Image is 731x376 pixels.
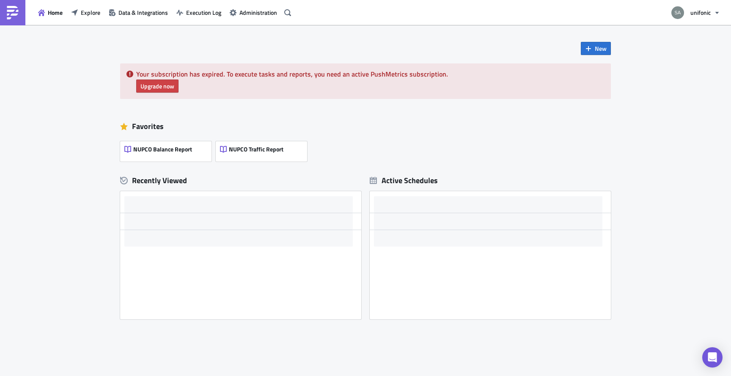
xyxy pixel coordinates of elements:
button: New [581,42,611,55]
a: NUPCO Balance Report [120,137,216,162]
span: Explore [81,8,100,17]
span: Home [48,8,63,17]
div: Favorites [120,120,611,133]
span: NUPCO Traffic Report [229,145,283,153]
button: unifonic [666,3,725,22]
img: Avatar [671,5,685,20]
span: New [595,44,607,53]
span: Administration [239,8,277,17]
span: Data & Integrations [118,8,168,17]
div: Active Schedules [370,176,438,185]
button: Home [34,6,67,19]
span: unifonic [690,8,711,17]
span: Upgrade now [140,82,174,91]
button: Explore [67,6,104,19]
div: Open Intercom Messenger [702,347,723,368]
button: Upgrade now [136,80,179,93]
button: Administration [225,6,281,19]
div: Recently Viewed [120,174,361,187]
button: Execution Log [172,6,225,19]
span: Execution Log [186,8,221,17]
h5: Your subscription has expired. To execute tasks and reports, you need an active PushMetrics subsc... [136,71,605,77]
span: NUPCO Balance Report [133,145,192,153]
img: PushMetrics [6,6,19,19]
button: Data & Integrations [104,6,172,19]
a: NUPCO Traffic Report [216,137,311,162]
